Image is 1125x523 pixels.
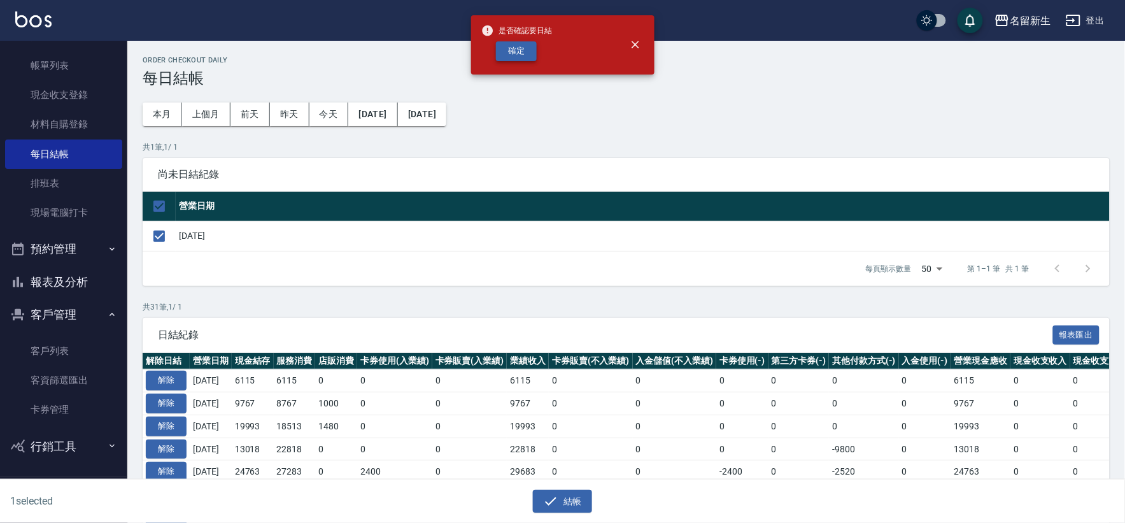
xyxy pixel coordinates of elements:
h3: 每日結帳 [143,69,1110,87]
p: 共 1 筆, 1 / 1 [143,141,1110,153]
td: 0 [357,392,432,415]
span: 是否確認要日結 [481,24,553,37]
a: 排班表 [5,169,122,198]
td: 0 [432,461,507,484]
td: 0 [768,415,830,438]
button: 解除 [146,440,187,459]
td: 0 [716,369,768,392]
div: 名留新生 [1010,13,1051,29]
span: 日結紀錄 [158,329,1053,341]
button: save [958,8,983,33]
a: 帳單列表 [5,51,122,80]
td: 0 [549,415,633,438]
span: 尚未日結紀錄 [158,168,1094,181]
button: [DATE] [348,103,397,126]
td: 0 [633,415,717,438]
td: [DATE] [190,461,232,484]
td: 18513 [274,415,316,438]
button: close [621,31,649,59]
td: 27283 [274,461,316,484]
td: 0 [1010,369,1070,392]
td: 1000 [315,392,357,415]
td: 0 [633,369,717,392]
td: 0 [899,438,951,461]
td: 0 [432,415,507,438]
td: 29683 [507,461,549,484]
th: 卡券使用(-) [716,353,768,369]
button: [DATE] [398,103,446,126]
th: 第三方卡券(-) [768,353,830,369]
th: 卡券販賣(入業績) [432,353,507,369]
th: 卡券販賣(不入業績) [549,353,633,369]
td: -2520 [829,461,899,484]
td: 0 [768,369,830,392]
td: 0 [315,438,357,461]
td: 0 [549,461,633,484]
td: 0 [899,415,951,438]
td: 0 [432,438,507,461]
button: 本月 [143,103,182,126]
td: 19993 [507,415,549,438]
h6: 1 selected [10,493,279,509]
a: 材料自購登錄 [5,110,122,139]
th: 入金儲值(不入業績) [633,353,717,369]
button: 前天 [230,103,270,126]
td: [DATE] [190,415,232,438]
td: 19993 [232,415,274,438]
td: 6115 [951,369,1011,392]
a: 客資篩選匯出 [5,366,122,395]
td: 6115 [507,369,549,392]
td: 0 [357,415,432,438]
td: 8767 [274,392,316,415]
td: 9767 [507,392,549,415]
td: 0 [357,369,432,392]
td: 0 [549,392,633,415]
td: 0 [633,438,717,461]
button: 解除 [146,371,187,390]
p: 共 31 筆, 1 / 1 [143,301,1110,313]
th: 營業現金應收 [951,353,1011,369]
td: 2400 [357,461,432,484]
td: 22818 [274,438,316,461]
button: 名留新生 [989,8,1056,34]
p: 每頁顯示數量 [866,263,912,275]
td: 6115 [232,369,274,392]
td: 0 [716,415,768,438]
th: 營業日期 [190,353,232,369]
td: 0 [1010,461,1070,484]
th: 店販消費 [315,353,357,369]
td: 9767 [232,392,274,415]
a: 卡券管理 [5,395,122,424]
td: 22818 [507,438,549,461]
p: 第 1–1 筆 共 1 筆 [968,263,1029,275]
td: 0 [432,369,507,392]
th: 其他付款方式(-) [829,353,899,369]
th: 卡券使用(入業績) [357,353,432,369]
th: 現金結存 [232,353,274,369]
button: 預約管理 [5,233,122,266]
button: 昨天 [270,103,309,126]
td: 0 [549,369,633,392]
td: 0 [432,392,507,415]
td: 0 [899,392,951,415]
td: 9767 [951,392,1011,415]
td: 0 [899,369,951,392]
button: 解除 [146,462,187,482]
button: 解除 [146,417,187,436]
button: 登出 [1061,9,1110,32]
td: 0 [716,392,768,415]
td: [DATE] [190,369,232,392]
img: Logo [15,11,52,27]
button: 行銷工具 [5,430,122,463]
td: 0 [829,415,899,438]
td: 0 [829,392,899,415]
td: 0 [768,392,830,415]
td: -9800 [829,438,899,461]
div: 50 [917,252,947,286]
th: 現金收支收入 [1010,353,1070,369]
td: 0 [633,392,717,415]
td: 24763 [951,461,1011,484]
th: 入金使用(-) [899,353,951,369]
td: 13018 [951,438,1011,461]
td: 0 [1010,438,1070,461]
